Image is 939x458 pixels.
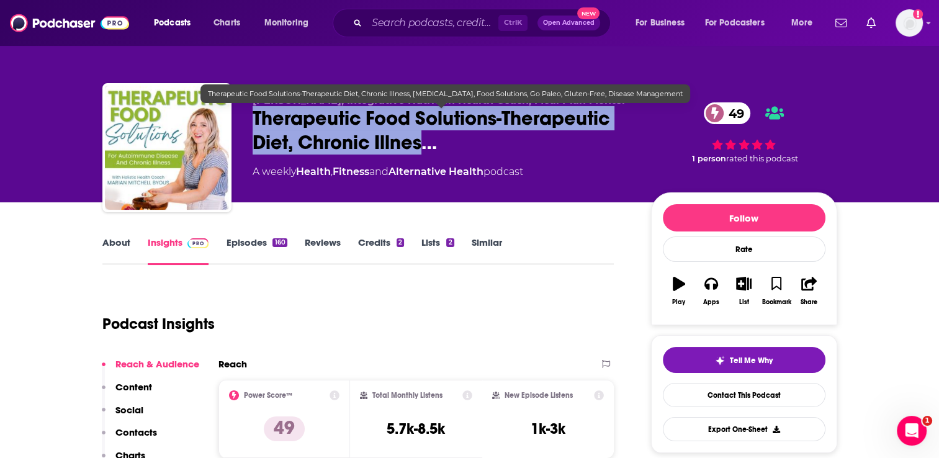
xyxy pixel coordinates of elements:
[760,269,793,313] button: Bookmark
[762,299,791,306] div: Bookmark
[102,381,152,404] button: Content
[154,14,191,32] span: Podcasts
[218,358,247,370] h2: Reach
[663,347,825,373] button: tell me why sparkleTell Me Why
[716,102,750,124] span: 49
[213,14,240,32] span: Charts
[472,236,502,265] a: Similar
[739,299,749,306] div: List
[369,166,389,177] span: and
[830,12,851,34] a: Show notifications dropdown
[651,94,837,171] div: 49 1 personrated this podcast
[663,383,825,407] a: Contact This Podcast
[726,154,798,163] span: rated this podcast
[102,315,215,333] h1: Podcast Insights
[296,166,331,177] a: Health
[244,391,292,400] h2: Power Score™
[115,381,152,393] p: Content
[913,9,923,19] svg: Add a profile image
[663,417,825,441] button: Export One-Sheet
[896,9,923,37] button: Show profile menu
[793,269,825,313] button: Share
[115,426,157,438] p: Contacts
[663,269,695,313] button: Play
[10,11,129,35] img: Podchaser - Follow, Share and Rate Podcasts
[256,13,325,33] button: open menu
[537,16,600,30] button: Open AdvancedNew
[272,238,287,247] div: 160
[704,102,750,124] a: 49
[105,86,229,210] img: Therapeutic Food Solutions-Therapeutic Diet, Chronic Illness, Autoimmune, Food Solutions, Go Pale...
[264,14,308,32] span: Monitoring
[102,358,199,381] button: Reach & Audience
[397,238,404,247] div: 2
[387,420,445,438] h3: 5.7k-8.5k
[577,7,600,19] span: New
[730,356,773,366] span: Tell Me Why
[861,12,881,34] a: Show notifications dropdown
[692,154,726,163] span: 1 person
[205,13,248,33] a: Charts
[145,13,207,33] button: open menu
[505,391,573,400] h2: New Episode Listens
[703,299,719,306] div: Apps
[543,20,595,26] span: Open Advanced
[331,166,333,177] span: ,
[367,13,498,33] input: Search podcasts, credits, & more...
[783,13,828,33] button: open menu
[253,164,523,179] div: A weekly podcast
[333,166,369,177] a: Fitness
[148,236,209,265] a: InsightsPodchaser Pro
[531,420,565,438] h3: 1k-3k
[498,15,528,31] span: Ctrl K
[102,236,130,265] a: About
[791,14,812,32] span: More
[305,236,341,265] a: Reviews
[897,416,927,446] iframe: Intercom live chat
[264,416,305,441] p: 49
[896,9,923,37] img: User Profile
[697,13,783,33] button: open menu
[672,299,685,306] div: Play
[922,416,932,426] span: 1
[102,426,157,449] button: Contacts
[715,356,725,366] img: tell me why sparkle
[896,9,923,37] span: Logged in as BenLaurro
[200,84,690,103] div: Therapeutic Food Solutions-Therapeutic Diet, Chronic Illness, [MEDICAL_DATA], Food Solutions, Go ...
[372,391,443,400] h2: Total Monthly Listens
[226,236,287,265] a: Episodes160
[695,269,727,313] button: Apps
[636,14,685,32] span: For Business
[705,14,765,32] span: For Podcasters
[358,236,404,265] a: Credits2
[663,204,825,231] button: Follow
[344,9,622,37] div: Search podcasts, credits, & more...
[115,404,143,416] p: Social
[627,13,700,33] button: open menu
[102,404,143,427] button: Social
[446,238,454,247] div: 2
[187,238,209,248] img: Podchaser Pro
[389,166,483,177] a: Alternative Health
[801,299,817,306] div: Share
[727,269,760,313] button: List
[115,358,199,370] p: Reach & Audience
[421,236,454,265] a: Lists2
[663,236,825,262] div: Rate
